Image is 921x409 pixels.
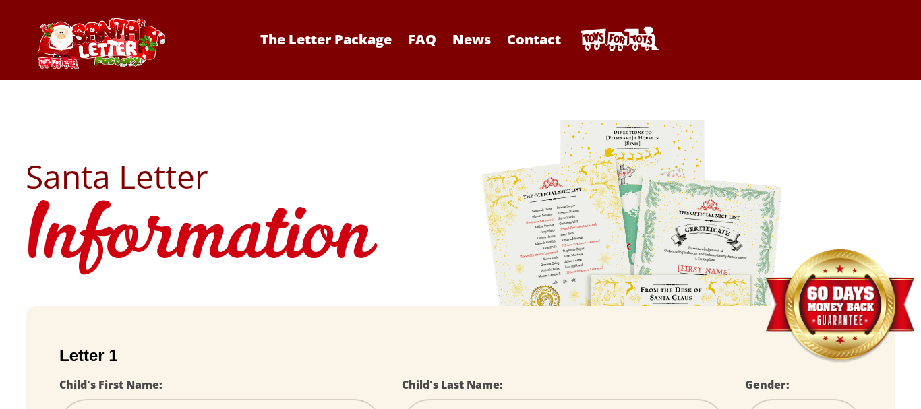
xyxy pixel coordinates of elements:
label: Child's Last Name: [402,377,503,392]
h2: Santa Letter [26,160,895,193]
h2: Letter 1 [59,346,862,365]
a: Contact [500,30,568,49]
h1: Information [26,193,895,286]
label: Gender: [745,377,790,392]
a: The Letter Package [254,30,398,49]
a: News [446,30,498,49]
label: Child's First Name: [59,377,162,392]
a: FAQ [401,30,443,49]
img: Santa Letter Logo [33,18,168,69]
img: Money Back Guarantee [764,249,916,364]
